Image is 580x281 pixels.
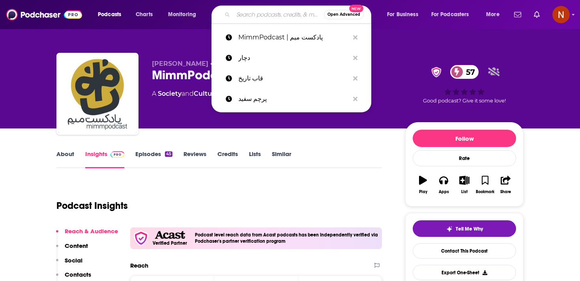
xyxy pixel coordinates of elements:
[152,60,208,67] span: [PERSON_NAME]
[211,27,371,48] a: MimmPodcast | پادکست میم
[475,171,495,199] button: Bookmark
[165,151,172,157] div: 45
[65,257,82,264] p: Social
[133,231,149,246] img: verfied icon
[152,89,244,99] div: A podcast
[181,90,194,97] span: and
[194,90,219,97] a: Culture
[56,150,74,168] a: About
[413,130,516,147] button: Follow
[238,68,349,89] p: قاب تاریخ
[183,150,206,168] a: Reviews
[426,8,481,21] button: open menu
[500,190,511,194] div: Share
[461,190,468,194] div: List
[450,65,479,79] a: 57
[58,54,137,133] img: MimmPodcast | پادکست میم
[211,48,371,68] a: دچار
[110,151,124,158] img: Podchaser Pro
[130,262,148,269] h2: Reach
[458,65,479,79] span: 57
[98,9,121,20] span: Podcasts
[413,150,516,166] div: Rate
[349,5,363,12] span: New
[65,271,91,278] p: Contacts
[211,68,371,89] a: قاب تاریخ
[429,67,444,77] img: verified Badge
[56,200,128,212] h1: Podcast Insights
[413,171,433,199] button: Play
[163,8,206,21] button: open menu
[552,6,570,23] img: User Profile
[56,242,88,257] button: Content
[439,190,449,194] div: Apps
[552,6,570,23] span: Logged in as AdelNBM
[233,8,324,21] input: Search podcasts, credits, & more...
[405,60,524,109] div: verified Badge57Good podcast? Give it some love!
[249,150,261,168] a: Lists
[413,220,516,237] button: tell me why sparkleTell Me Why
[158,90,181,97] a: Society
[210,60,231,67] span: •
[486,9,500,20] span: More
[238,27,349,48] p: MimmPodcast | پادکست میم
[531,8,543,21] a: Show notifications dropdown
[135,150,172,168] a: Episodes45
[6,7,82,22] img: Podchaser - Follow, Share and Rate Podcasts
[413,243,516,259] a: Contact This Podcast
[476,190,494,194] div: Bookmark
[324,10,364,19] button: Open AdvancedNew
[382,8,428,21] button: open menu
[65,242,88,249] p: Content
[56,227,118,242] button: Reach & Audience
[155,231,185,239] img: Acast
[238,48,349,68] p: دچار
[413,265,516,280] button: Export One-Sheet
[219,6,379,24] div: Search podcasts, credits, & more...
[136,9,153,20] span: Charts
[454,171,475,199] button: List
[419,190,427,194] div: Play
[131,8,157,21] a: Charts
[446,226,453,232] img: tell me why sparkle
[423,98,506,104] span: Good podcast? Give it some love!
[496,171,516,199] button: Share
[327,13,360,17] span: Open Advanced
[481,8,509,21] button: open menu
[552,6,570,23] button: Show profile menu
[456,226,483,232] span: Tell Me Why
[92,8,131,21] button: open menu
[211,89,371,109] a: پرچم سفید
[85,150,124,168] a: InsightsPodchaser Pro
[195,232,379,244] h4: Podcast level reach data from Acast podcasts has been independently verified via Podchaser's part...
[65,227,118,235] p: Reach & Audience
[153,241,187,246] h5: Verified Partner
[238,89,349,109] p: پرچم سفید
[272,150,291,168] a: Similar
[511,8,524,21] a: Show notifications dropdown
[168,9,196,20] span: Monitoring
[56,257,82,271] button: Social
[387,9,418,20] span: For Business
[431,9,469,20] span: For Podcasters
[217,150,238,168] a: Credits
[433,171,454,199] button: Apps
